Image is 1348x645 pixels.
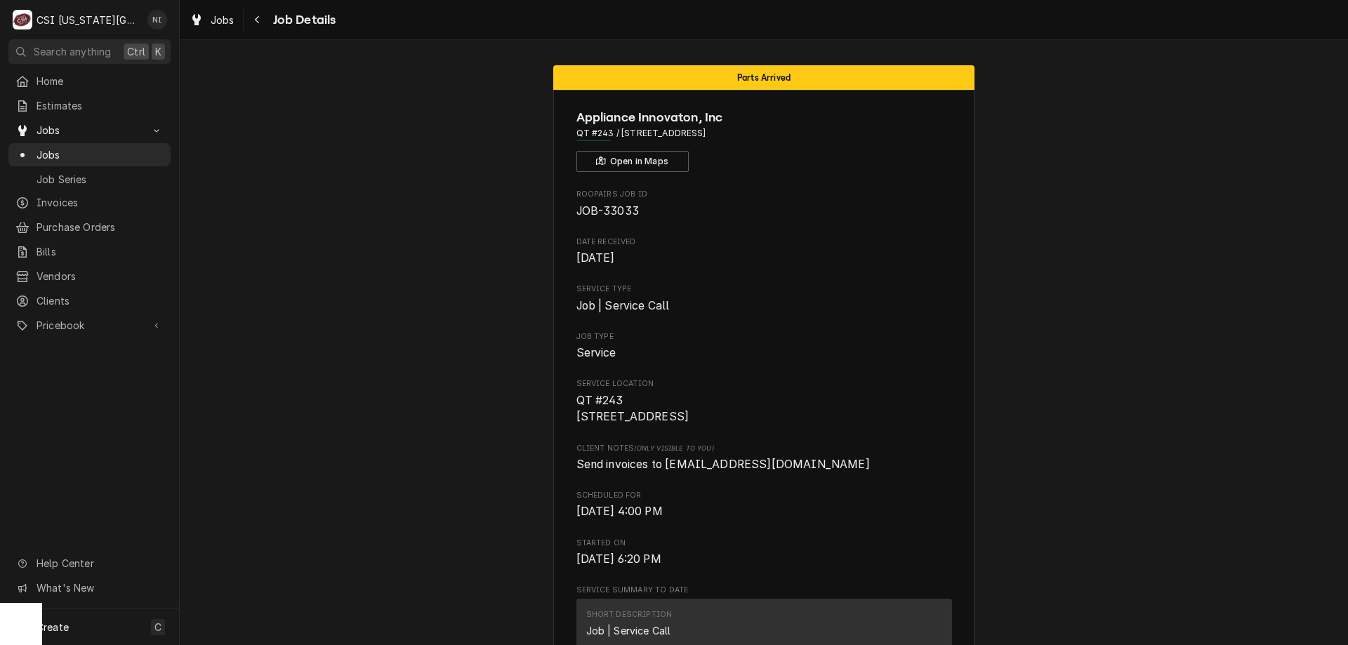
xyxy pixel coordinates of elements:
div: Short Description [586,609,673,620]
span: JOB-33033 [576,204,639,218]
div: Client Information [576,108,952,172]
span: Parts Arrived [737,73,791,82]
span: Jobs [211,13,234,27]
div: CSI Kansas City's Avatar [13,10,32,29]
button: Search anythingCtrlK [8,39,171,64]
span: Create [37,621,69,633]
a: Go to What's New [8,576,171,599]
span: Purchase Orders [37,220,164,234]
a: Go to Help Center [8,552,171,575]
span: Estimates [37,98,164,113]
a: Purchase Orders [8,215,171,239]
span: Started On [576,551,952,568]
span: Name [576,108,952,127]
span: Client Notes [576,443,952,454]
span: Roopairs Job ID [576,189,952,200]
div: Service Type [576,284,952,314]
div: [object Object] [576,443,952,473]
span: [DATE] 6:20 PM [576,552,661,566]
span: Jobs [37,123,143,138]
a: Job Series [8,168,171,191]
span: Scheduled For [576,503,952,520]
span: Service Type [576,284,952,295]
div: NI [147,10,167,29]
span: Job Type [576,331,952,343]
div: CSI [US_STATE][GEOGRAPHIC_DATA] [37,13,140,27]
span: Search anything [34,44,111,59]
a: Go to Jobs [8,119,171,142]
span: Service Summary To Date [576,585,952,596]
div: Nate Ingram's Avatar [147,10,167,29]
div: Date Received [576,237,952,267]
div: Scheduled For [576,490,952,520]
span: Job Type [576,345,952,361]
button: Open in Maps [576,151,689,172]
button: Navigate back [246,8,269,31]
span: Bills [37,244,164,259]
span: Clients [37,293,164,308]
span: Started On [576,538,952,549]
a: Clients [8,289,171,312]
span: What's New [37,580,162,595]
span: Jobs [37,147,164,162]
div: Job Type [576,331,952,361]
span: Date Received [576,250,952,267]
div: Roopairs Job ID [576,189,952,219]
span: Help Center [37,556,162,571]
span: (Only Visible to You) [634,444,713,452]
a: Estimates [8,94,171,117]
a: Go to Pricebook [8,314,171,337]
span: Job | Service Call [576,299,670,312]
a: Invoices [8,191,171,214]
a: Jobs [8,143,171,166]
span: Invoices [37,195,164,210]
span: QT #243 [STREET_ADDRESS] [576,394,689,424]
span: Service [576,346,616,359]
span: C [154,620,161,634]
span: Address [576,127,952,140]
span: Vendors [37,269,164,284]
span: Scheduled For [576,490,952,501]
span: [DATE] 4:00 PM [576,505,663,518]
span: K [155,44,161,59]
span: Ctrl [127,44,145,59]
span: Service Type [576,298,952,314]
span: Service Location [576,392,952,425]
div: C [13,10,32,29]
span: Service Location [576,378,952,390]
span: Home [37,74,164,88]
a: Bills [8,240,171,263]
span: Roopairs Job ID [576,203,952,220]
div: Service Location [576,378,952,425]
div: Status [553,65,974,90]
div: Started On [576,538,952,568]
span: [object Object] [576,456,952,473]
span: [DATE] [576,251,615,265]
a: Jobs [184,8,240,32]
span: Job Series [37,172,164,187]
span: Date Received [576,237,952,248]
span: Send invoices to [EMAIL_ADDRESS][DOMAIN_NAME] [576,458,870,471]
a: Vendors [8,265,171,288]
a: Home [8,69,171,93]
span: Job Details [269,11,336,29]
span: Pricebook [37,318,143,333]
div: Job | Service Call [586,623,671,638]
